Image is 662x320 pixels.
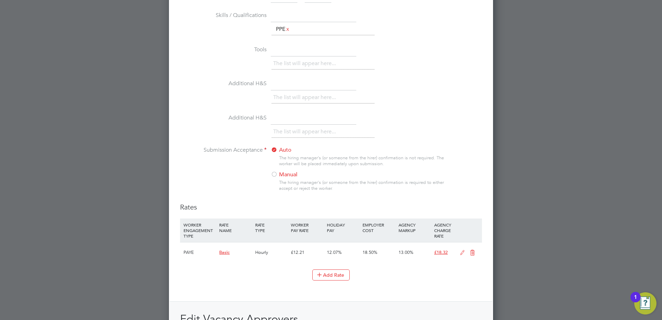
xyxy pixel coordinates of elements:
label: Manual [271,171,357,178]
h3: Rates [180,203,482,212]
label: Submission Acceptance [180,146,267,154]
div: EMPLOYER COST [361,219,396,237]
label: Skills / Qualifications [180,12,267,19]
div: RATE TYPE [253,219,289,237]
span: 12.07% [327,249,342,255]
span: 13.00% [399,249,413,255]
div: WORKER PAY RATE [289,219,325,237]
span: £18.32 [434,249,448,255]
span: Basic [219,249,230,255]
li: The list will appear here... [273,59,339,68]
button: Add Rate [312,269,350,281]
a: x [285,25,290,34]
div: RATE NAME [217,219,253,237]
div: The hiring manager's (or someone from the hirer) confirmation is required to either accept or rej... [279,180,447,192]
li: PPE [273,25,293,34]
div: The hiring manager's (or someone from the hirer) confirmation is not required. The worker will be... [279,155,447,167]
label: Additional H&S [180,114,267,122]
div: PAYE [182,242,217,263]
div: HOLIDAY PAY [325,219,361,237]
li: The list will appear here... [273,93,339,102]
button: Open Resource Center, 1 new notification [634,292,656,314]
div: AGENCY CHARGE RATE [432,219,456,242]
div: Hourly [253,242,289,263]
label: Auto [271,146,357,154]
li: The list will appear here... [273,127,339,136]
div: WORKER ENGAGEMENT TYPE [182,219,217,242]
label: Tools [180,46,267,53]
div: 1 [634,297,637,306]
span: 18.50% [363,249,377,255]
div: £12.21 [289,242,325,263]
label: Additional H&S [180,80,267,87]
div: AGENCY MARKUP [397,219,432,237]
